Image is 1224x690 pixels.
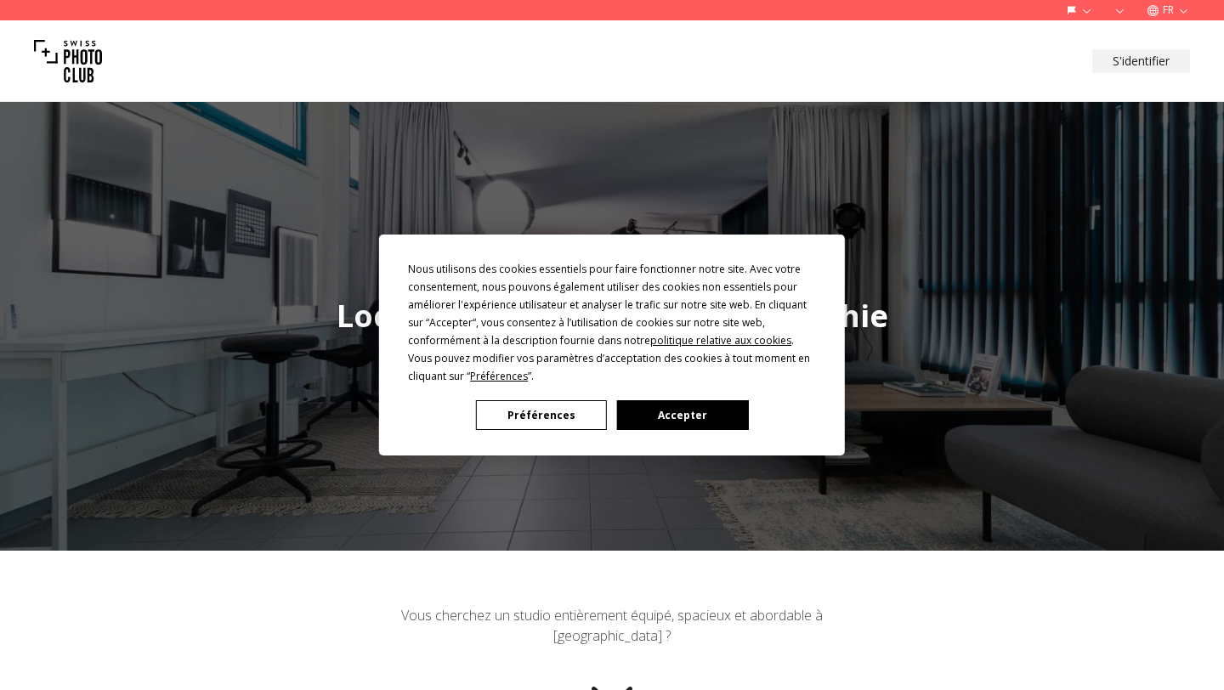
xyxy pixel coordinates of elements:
div: Cookie Consent Prompt [379,235,845,455]
button: Accepter [617,400,748,430]
span: Préférences [470,369,528,383]
button: Préférences [476,400,607,430]
span: politique relative aux cookies [650,333,791,348]
div: Nous utilisons des cookies essentiels pour faire fonctionner notre site. Avec votre consentement,... [408,260,816,385]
